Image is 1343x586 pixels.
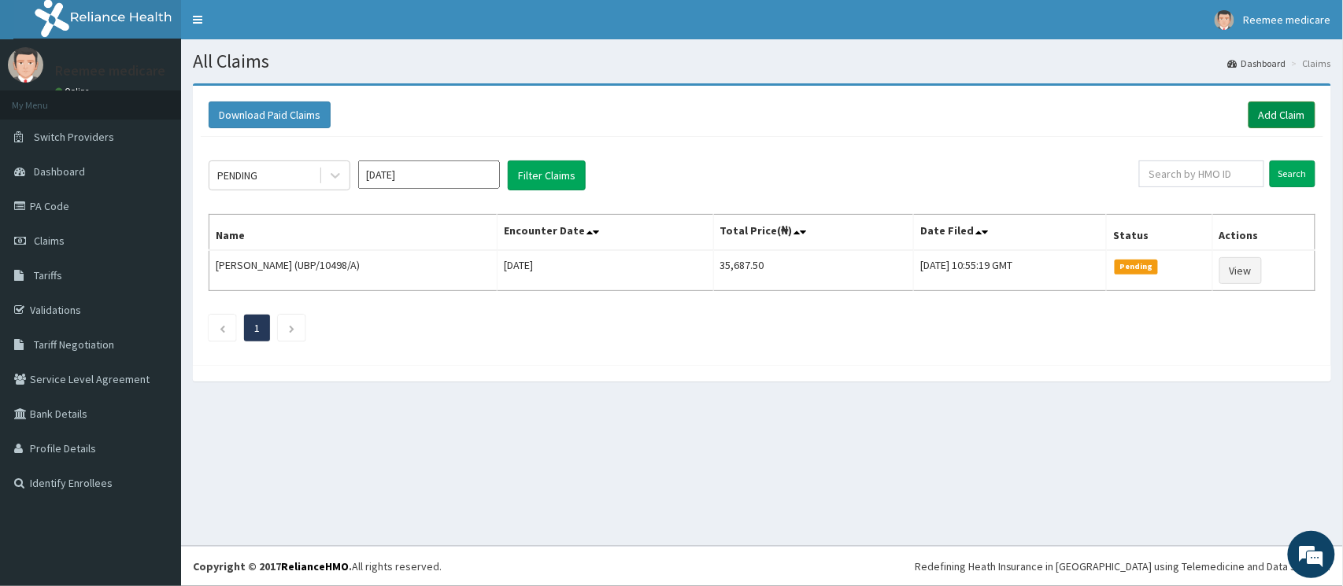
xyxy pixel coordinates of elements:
[498,215,714,251] th: Encounter Date
[258,8,296,46] div: Minimize live chat window
[915,558,1331,574] div: Redefining Heath Insurance in [GEOGRAPHIC_DATA] using Telemedicine and Data Science!
[219,321,226,335] a: Previous page
[254,321,260,335] a: Page 1 is your current page
[34,234,65,248] span: Claims
[498,250,714,291] td: [DATE]
[281,559,349,573] a: RelianceHMO
[91,186,217,345] span: We're online!
[34,268,62,282] span: Tariffs
[1249,101,1315,128] a: Add Claim
[914,250,1107,291] td: [DATE] 10:55:19 GMT
[34,164,85,179] span: Dashboard
[55,86,93,97] a: Online
[8,47,43,83] img: User Image
[1215,10,1234,30] img: User Image
[181,546,1343,586] footer: All rights reserved.
[1219,257,1262,284] a: View
[193,559,352,573] strong: Copyright © 2017 .
[1288,57,1331,70] li: Claims
[713,250,913,291] td: 35,687.50
[1244,13,1331,27] span: Reemee medicare
[34,130,114,144] span: Switch Providers
[713,215,913,251] th: Total Price(₦)
[209,101,331,128] button: Download Paid Claims
[29,79,64,118] img: d_794563401_company_1708531726252_794563401
[1228,57,1286,70] a: Dashboard
[508,160,586,190] button: Filter Claims
[1270,160,1315,187] input: Search
[55,64,165,78] p: Reemee medicare
[1139,160,1264,187] input: Search by HMO ID
[217,168,257,183] div: PENDING
[8,406,300,461] textarea: Type your message and hit 'Enter'
[288,321,295,335] a: Next page
[358,160,500,189] input: Select Month and Year
[914,215,1107,251] th: Date Filed
[193,51,1331,72] h1: All Claims
[82,88,265,109] div: Chat with us now
[1115,260,1158,274] span: Pending
[209,215,498,251] th: Name
[1107,215,1213,251] th: Status
[34,337,114,352] span: Tariff Negotiation
[1213,215,1315,251] th: Actions
[209,250,498,291] td: [PERSON_NAME] (UBP/10498/A)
